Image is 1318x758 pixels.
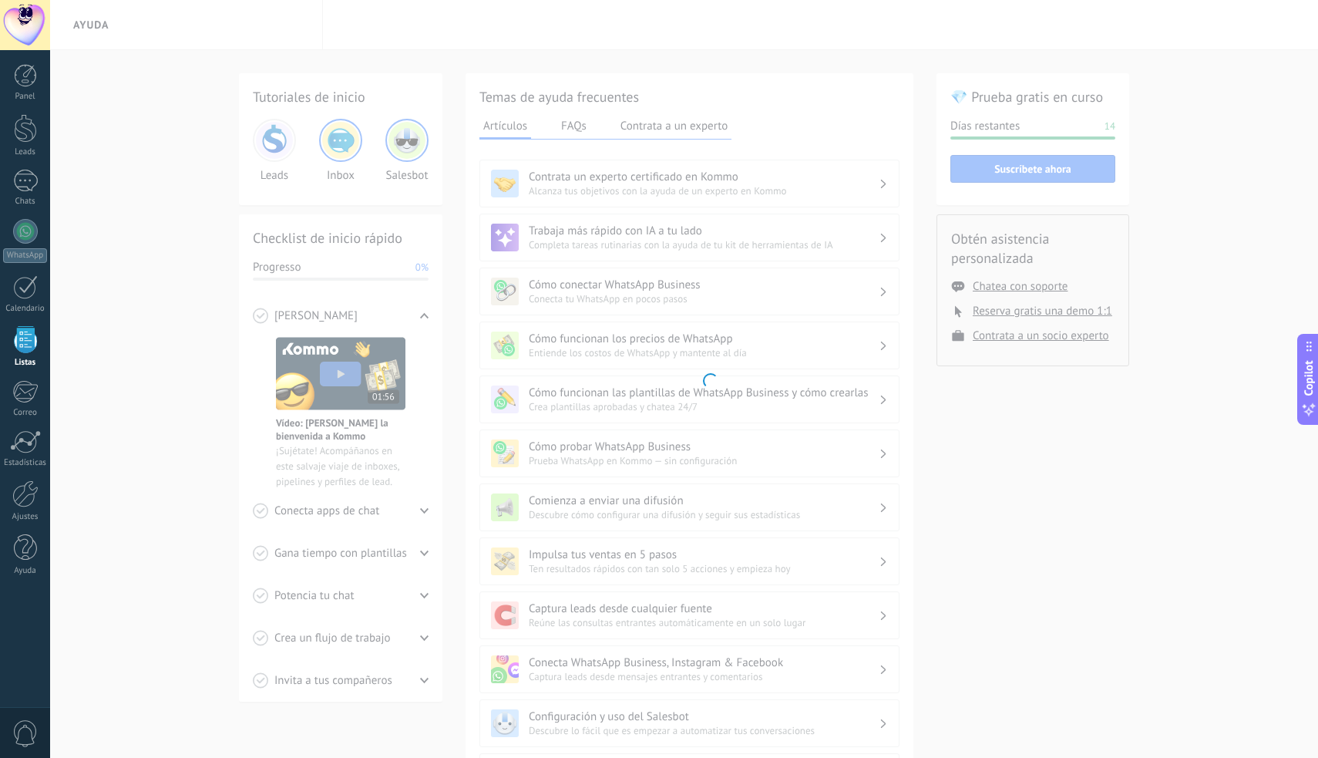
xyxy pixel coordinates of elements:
[3,566,48,576] div: Ayuda
[3,248,47,263] div: WhatsApp
[3,408,48,418] div: Correo
[3,197,48,207] div: Chats
[3,147,48,157] div: Leads
[3,304,48,314] div: Calendario
[1301,360,1316,396] span: Copilot
[3,92,48,102] div: Panel
[3,358,48,368] div: Listas
[3,512,48,522] div: Ajustes
[3,458,48,468] div: Estadísticas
